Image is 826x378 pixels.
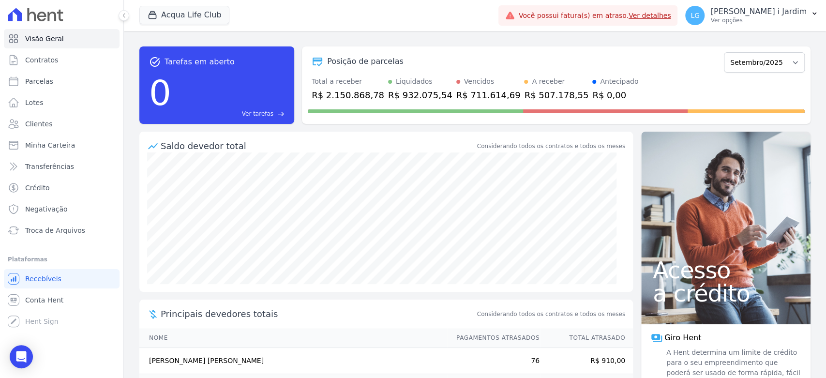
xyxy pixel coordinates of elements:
[532,76,565,87] div: A receber
[4,50,120,70] a: Contratos
[710,16,807,24] p: Ver opções
[8,254,116,265] div: Plataformas
[4,199,120,219] a: Negativação
[388,89,452,102] div: R$ 932.075,54
[4,290,120,310] a: Conta Hent
[25,204,68,214] span: Negativação
[149,68,171,118] div: 0
[161,139,475,152] div: Saldo devedor total
[25,98,44,107] span: Lotes
[165,56,235,68] span: Tarefas em aberto
[4,136,120,155] a: Minha Carteira
[25,226,85,235] span: Troca de Arquivos
[25,183,50,193] span: Crédito
[629,12,671,19] a: Ver detalhes
[139,6,229,24] button: Acqua Life Club
[4,29,120,48] a: Visão Geral
[4,178,120,197] a: Crédito
[691,12,700,19] span: LG
[25,274,61,284] span: Recebíveis
[175,109,285,118] a: Ver tarefas east
[327,56,404,67] div: Posição de parcelas
[456,89,521,102] div: R$ 711.614,69
[653,258,799,282] span: Acesso
[312,76,384,87] div: Total a receber
[4,93,120,112] a: Lotes
[4,221,120,240] a: Troca de Arquivos
[710,7,807,16] p: [PERSON_NAME] i Jardim
[139,348,447,374] td: [PERSON_NAME] [PERSON_NAME]
[25,140,75,150] span: Minha Carteira
[4,114,120,134] a: Clientes
[592,89,638,102] div: R$ 0,00
[25,76,53,86] span: Parcelas
[464,76,494,87] div: Vencidos
[477,310,625,318] span: Considerando todos os contratos e todos os meses
[139,328,447,348] th: Nome
[664,332,701,344] span: Giro Hent
[677,2,826,29] button: LG [PERSON_NAME] i Jardim Ver opções
[540,328,633,348] th: Total Atrasado
[447,348,540,374] td: 76
[4,157,120,176] a: Transferências
[25,295,63,305] span: Conta Hent
[396,76,433,87] div: Liquidados
[161,307,475,320] span: Principais devedores totais
[477,142,625,151] div: Considerando todos os contratos e todos os meses
[4,269,120,288] a: Recebíveis
[519,11,671,21] span: Você possui fatura(s) em atraso.
[242,109,273,118] span: Ver tarefas
[653,282,799,305] span: a crédito
[600,76,638,87] div: Antecipado
[149,56,161,68] span: task_alt
[25,55,58,65] span: Contratos
[10,345,33,368] div: Open Intercom Messenger
[4,72,120,91] a: Parcelas
[25,34,64,44] span: Visão Geral
[540,348,633,374] td: R$ 910,00
[447,328,540,348] th: Pagamentos Atrasados
[524,89,588,102] div: R$ 507.178,55
[312,89,384,102] div: R$ 2.150.868,78
[277,110,285,118] span: east
[25,162,74,171] span: Transferências
[25,119,52,129] span: Clientes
